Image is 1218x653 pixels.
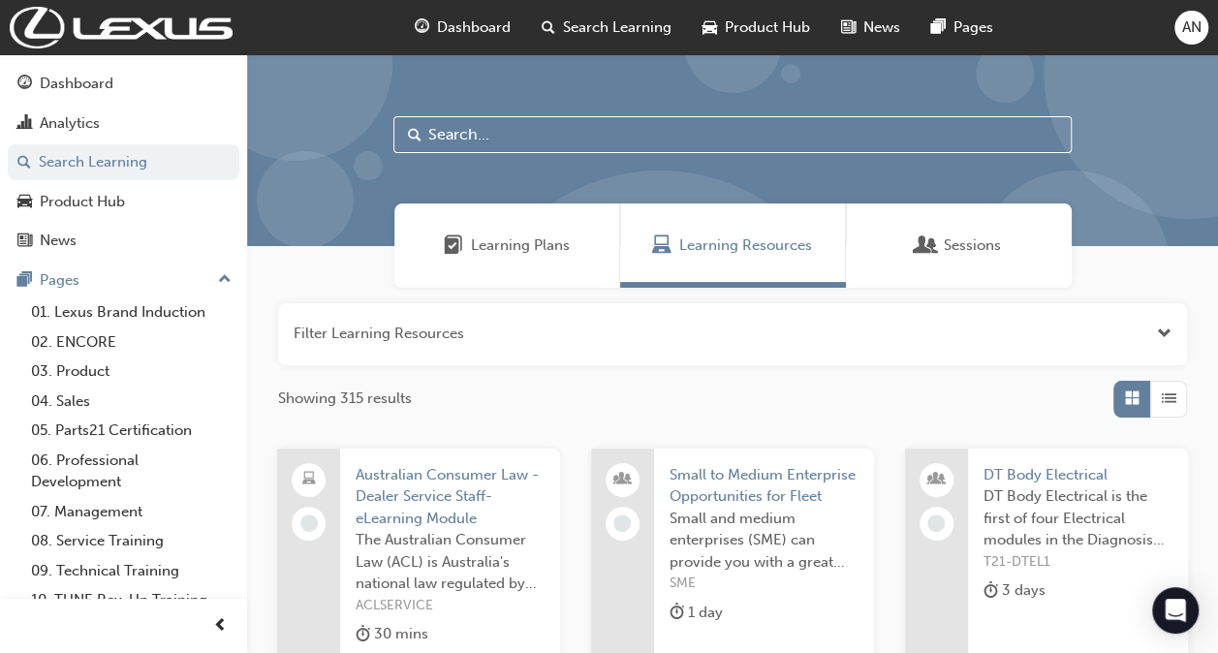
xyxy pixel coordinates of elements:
span: duration-icon [670,601,684,625]
span: laptop-icon [302,467,316,492]
div: Pages [40,269,79,292]
span: T21-DTEL1 [984,551,1172,574]
span: learningRecordVerb_NONE-icon [613,514,631,532]
a: Search Learning [8,144,239,180]
a: 01. Lexus Brand Induction [23,297,239,327]
span: Showing 315 results [278,388,412,410]
a: Learning PlansLearning Plans [394,203,620,288]
div: Analytics [40,112,100,135]
span: Grid [1125,388,1140,410]
span: chart-icon [17,115,32,133]
div: News [40,230,77,252]
span: Dashboard [437,16,511,39]
span: search-icon [17,154,31,171]
span: Small and medium enterprises (SME) can provide you with a great opportunity to grow your business... [670,508,859,574]
button: Pages [8,263,239,298]
span: Search [408,124,422,146]
a: 03. Product [23,357,239,387]
button: Open the filter [1157,323,1171,345]
span: prev-icon [213,614,228,638]
span: people-icon [929,467,943,492]
a: 05. Parts21 Certification [23,416,239,446]
span: car-icon [17,194,32,211]
span: Product Hub [725,16,810,39]
span: DT Body Electrical [984,464,1172,486]
a: SessionsSessions [846,203,1072,288]
span: ACLSERVICE [356,595,545,617]
span: AN [1182,16,1202,39]
a: Learning ResourcesLearning Resources [620,203,846,288]
span: Small to Medium Enterprise Opportunities for Fleet [670,464,859,508]
a: pages-iconPages [916,8,1009,47]
span: pages-icon [17,272,32,290]
span: Sessions [944,234,1001,257]
a: 06. Professional Development [23,446,239,497]
span: duration-icon [984,578,998,603]
a: 09. Technical Training [23,556,239,586]
a: guage-iconDashboard [399,8,526,47]
span: up-icon [218,267,232,293]
span: List [1162,388,1176,410]
span: learningRecordVerb_NONE-icon [927,514,945,532]
a: Product Hub [8,184,239,220]
a: Dashboard [8,66,239,102]
a: news-iconNews [826,8,916,47]
a: 08. Service Training [23,526,239,556]
span: The Australian Consumer Law (ACL) is Australia's national law regulated by the Australian Competi... [356,529,545,595]
button: DashboardAnalyticsSearch LearningProduct HubNews [8,62,239,263]
span: Learning Plans [444,234,463,257]
span: News [863,16,900,39]
a: 10. TUNE Rev-Up Training [23,585,239,615]
div: Dashboard [40,73,113,95]
div: 3 days [984,578,1046,603]
span: people-icon [615,467,629,492]
span: Learning Resources [652,234,671,257]
span: duration-icon [356,622,370,646]
img: Trak [10,7,233,48]
span: news-icon [841,16,856,40]
span: SME [670,573,859,595]
div: Product Hub [40,191,125,213]
span: guage-icon [415,16,429,40]
span: search-icon [542,16,555,40]
input: Search... [393,116,1072,153]
a: 07. Management [23,497,239,527]
span: guage-icon [17,76,32,93]
span: pages-icon [931,16,946,40]
span: news-icon [17,233,32,250]
span: Learning Plans [471,234,570,257]
a: Analytics [8,106,239,141]
div: 30 mins [356,622,428,646]
a: 02. ENCORE [23,327,239,358]
span: car-icon [703,16,717,40]
span: Australian Consumer Law - Dealer Service Staff- eLearning Module [356,464,545,530]
span: Pages [953,16,993,39]
a: search-iconSearch Learning [526,8,687,47]
span: Sessions [917,234,936,257]
a: News [8,223,239,259]
span: Learning Resources [679,234,812,257]
a: car-iconProduct Hub [687,8,826,47]
button: AN [1174,11,1208,45]
span: DT Body Electrical is the first of four Electrical modules in the Diagnosis Technician Electrical... [984,485,1172,551]
span: Search Learning [563,16,671,39]
div: Open Intercom Messenger [1152,587,1199,634]
div: 1 day [670,601,723,625]
span: learningRecordVerb_NONE-icon [300,514,318,532]
a: 04. Sales [23,387,239,417]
